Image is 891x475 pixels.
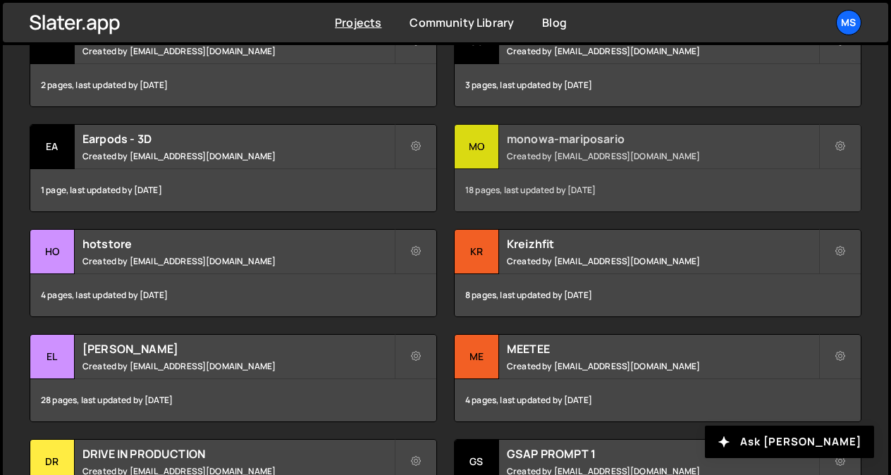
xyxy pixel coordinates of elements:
[30,125,75,169] div: Ea
[507,341,818,357] h2: MEETEE
[507,150,818,162] small: Created by [EMAIL_ADDRESS][DOMAIN_NAME]
[455,169,861,211] div: 18 pages, last updated by [DATE]
[410,15,514,30] a: Community Library
[30,229,437,317] a: ho hotstore Created by [EMAIL_ADDRESS][DOMAIN_NAME] 4 pages, last updated by [DATE]
[82,360,394,372] small: Created by [EMAIL_ADDRESS][DOMAIN_NAME]
[82,446,394,462] h2: DRIVE IN PRODUCTION
[82,131,394,147] h2: Earpods - 3D
[455,335,499,379] div: ME
[507,45,818,57] small: Created by [EMAIL_ADDRESS][DOMAIN_NAME]
[454,124,861,212] a: mo monowa-mariposario Created by [EMAIL_ADDRESS][DOMAIN_NAME] 18 pages, last updated by [DATE]
[455,379,861,421] div: 4 pages, last updated by [DATE]
[30,230,75,274] div: ho
[454,19,861,107] a: co contra-webflow-mousqueton-3D Created by [EMAIL_ADDRESS][DOMAIN_NAME] 3 pages, last updated by ...
[507,255,818,267] small: Created by [EMAIL_ADDRESS][DOMAIN_NAME]
[455,230,499,274] div: Kr
[30,334,437,422] a: el [PERSON_NAME] Created by [EMAIL_ADDRESS][DOMAIN_NAME] 28 pages, last updated by [DATE]
[836,10,861,35] a: ms
[30,274,436,316] div: 4 pages, last updated by [DATE]
[455,274,861,316] div: 8 pages, last updated by [DATE]
[82,255,394,267] small: Created by [EMAIL_ADDRESS][DOMAIN_NAME]
[705,426,874,458] button: Ask [PERSON_NAME]
[507,360,818,372] small: Created by [EMAIL_ADDRESS][DOMAIN_NAME]
[507,131,818,147] h2: monowa-mariposario
[30,64,436,106] div: 2 pages, last updated by [DATE]
[82,236,394,252] h2: hotstore
[335,15,381,30] a: Projects
[30,169,436,211] div: 1 page, last updated by [DATE]
[30,335,75,379] div: el
[454,334,861,422] a: ME MEETEE Created by [EMAIL_ADDRESS][DOMAIN_NAME] 4 pages, last updated by [DATE]
[455,125,499,169] div: mo
[30,124,437,212] a: Ea Earpods - 3D Created by [EMAIL_ADDRESS][DOMAIN_NAME] 1 page, last updated by [DATE]
[454,229,861,317] a: Kr Kreizhfit Created by [EMAIL_ADDRESS][DOMAIN_NAME] 8 pages, last updated by [DATE]
[82,150,394,162] small: Created by [EMAIL_ADDRESS][DOMAIN_NAME]
[30,379,436,421] div: 28 pages, last updated by [DATE]
[82,45,394,57] small: Created by [EMAIL_ADDRESS][DOMAIN_NAME]
[507,236,818,252] h2: Kreizhfit
[30,19,437,107] a: la labs-Violon 3D animation Created by [EMAIL_ADDRESS][DOMAIN_NAME] 2 pages, last updated by [DATE]
[542,15,567,30] a: Blog
[455,64,861,106] div: 3 pages, last updated by [DATE]
[507,446,818,462] h2: GSAP PROMPT 1
[82,341,394,357] h2: [PERSON_NAME]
